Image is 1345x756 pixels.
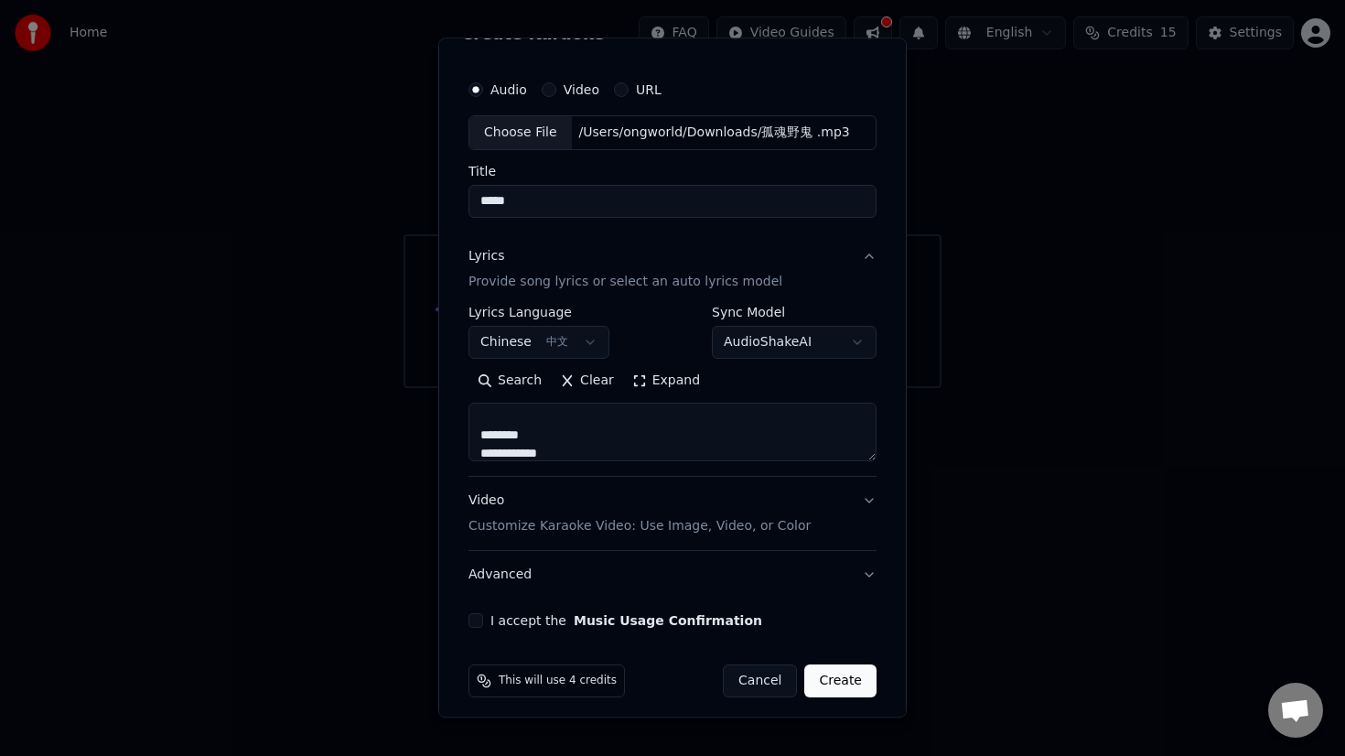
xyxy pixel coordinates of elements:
label: Lyrics Language [468,306,609,319]
label: Sync Model [712,306,877,319]
button: LyricsProvide song lyrics or select an auto lyrics model [468,232,877,306]
div: Video [468,491,811,535]
div: Lyrics [468,247,504,265]
h2: Create Karaoke [461,26,884,42]
p: Customize Karaoke Video: Use Image, Video, or Color [468,517,811,535]
div: LyricsProvide song lyrics or select an auto lyrics model [468,306,877,476]
p: Provide song lyrics or select an auto lyrics model [468,273,782,291]
button: Cancel [723,664,797,697]
label: Audio [490,83,527,96]
button: Search [468,366,551,395]
div: /Users/ongworld/Downloads/孤魂野鬼 .mp3 [572,124,857,142]
label: Video [564,83,599,96]
button: Clear [551,366,623,395]
button: I accept the [574,614,762,627]
button: Create [804,664,877,697]
button: VideoCustomize Karaoke Video: Use Image, Video, or Color [468,477,877,550]
button: Expand [623,366,709,395]
label: URL [636,83,662,96]
span: This will use 4 credits [499,674,617,688]
button: Advanced [468,551,877,599]
div: Choose File [469,116,572,149]
label: Title [468,165,877,178]
label: I accept the [490,614,762,627]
